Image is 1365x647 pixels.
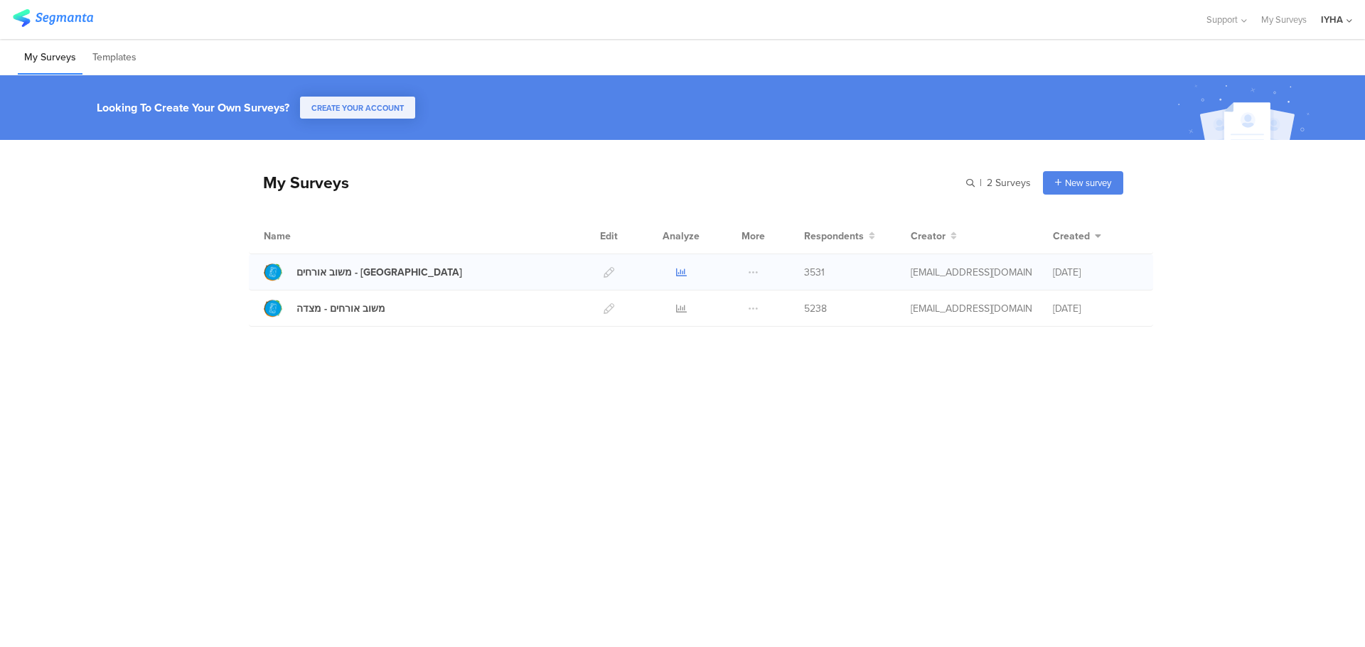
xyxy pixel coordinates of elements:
[1321,13,1343,26] div: IYHA
[296,301,385,316] div: משוב אורחים - מצדה
[86,41,143,75] li: Templates
[911,265,1032,280] div: ofir@iyha.org.il
[18,41,82,75] li: My Surveys
[1065,176,1111,190] span: New survey
[1053,229,1090,244] span: Created
[804,229,875,244] button: Respondents
[987,175,1031,190] span: 2 Surveys
[1206,13,1238,26] span: Support
[97,99,289,116] div: Looking To Create Your Own Surveys?
[804,265,825,280] span: 3531
[911,301,1032,316] div: ofir@iyha.org.il
[978,175,984,190] span: |
[264,263,462,281] a: משוב אורחים - [GEOGRAPHIC_DATA]
[804,301,827,316] span: 5238
[264,229,349,244] div: Name
[804,229,864,244] span: Respondents
[264,299,385,317] a: משוב אורחים - מצדה
[594,218,624,254] div: Edit
[660,218,702,254] div: Analyze
[1053,301,1138,316] div: [DATE]
[738,218,769,254] div: More
[1053,229,1101,244] button: Created
[1053,265,1138,280] div: [DATE]
[300,97,415,119] button: CREATE YOUR ACCOUNT
[311,102,404,114] span: CREATE YOUR ACCOUNT
[296,265,462,280] div: משוב אורחים - עין גדי
[911,229,957,244] button: Creator
[911,229,946,244] span: Creator
[13,9,93,27] img: segmanta logo
[249,170,349,195] div: My Surveys
[1172,80,1319,144] img: create_account_image.svg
